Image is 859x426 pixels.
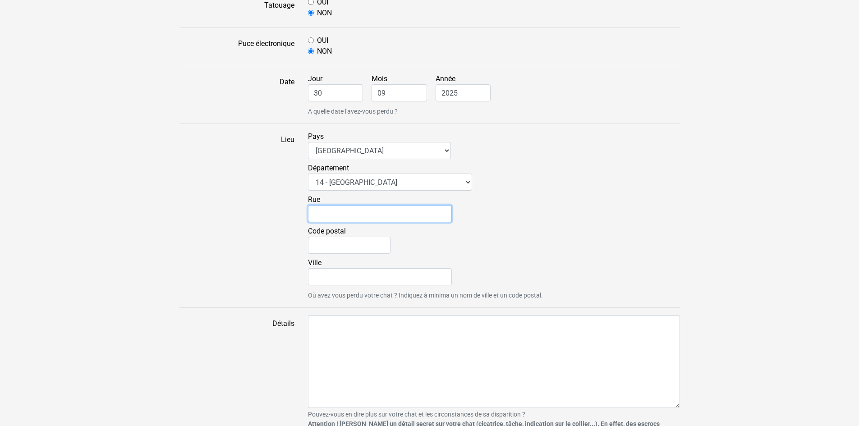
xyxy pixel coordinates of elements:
[308,291,680,300] small: Où avez vous perdu votre chat ? Indiquez à minima un nom de ville et un code postal.
[308,194,452,222] label: Rue
[173,35,301,59] label: Puce électronique
[173,73,301,116] label: Date
[308,107,680,116] small: A quelle date l'avez-vous perdu ?
[308,237,390,254] input: Code postal
[308,73,370,101] label: Jour
[308,268,452,285] input: Ville
[173,131,301,300] label: Lieu
[308,163,472,191] label: Département
[308,174,472,191] select: Département
[317,35,328,46] label: OUI
[436,73,498,101] label: Année
[308,226,390,254] label: Code postal
[308,257,452,285] label: Ville
[308,84,363,101] input: Jour
[308,37,314,43] input: OUI
[372,73,434,101] label: Mois
[308,10,314,16] input: NON
[372,84,427,101] input: Mois
[436,84,491,101] input: Année
[308,131,451,159] label: Pays
[308,142,451,159] select: Pays
[308,205,452,222] input: Rue
[317,46,332,57] label: NON
[317,8,332,18] label: NON
[308,48,314,54] input: NON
